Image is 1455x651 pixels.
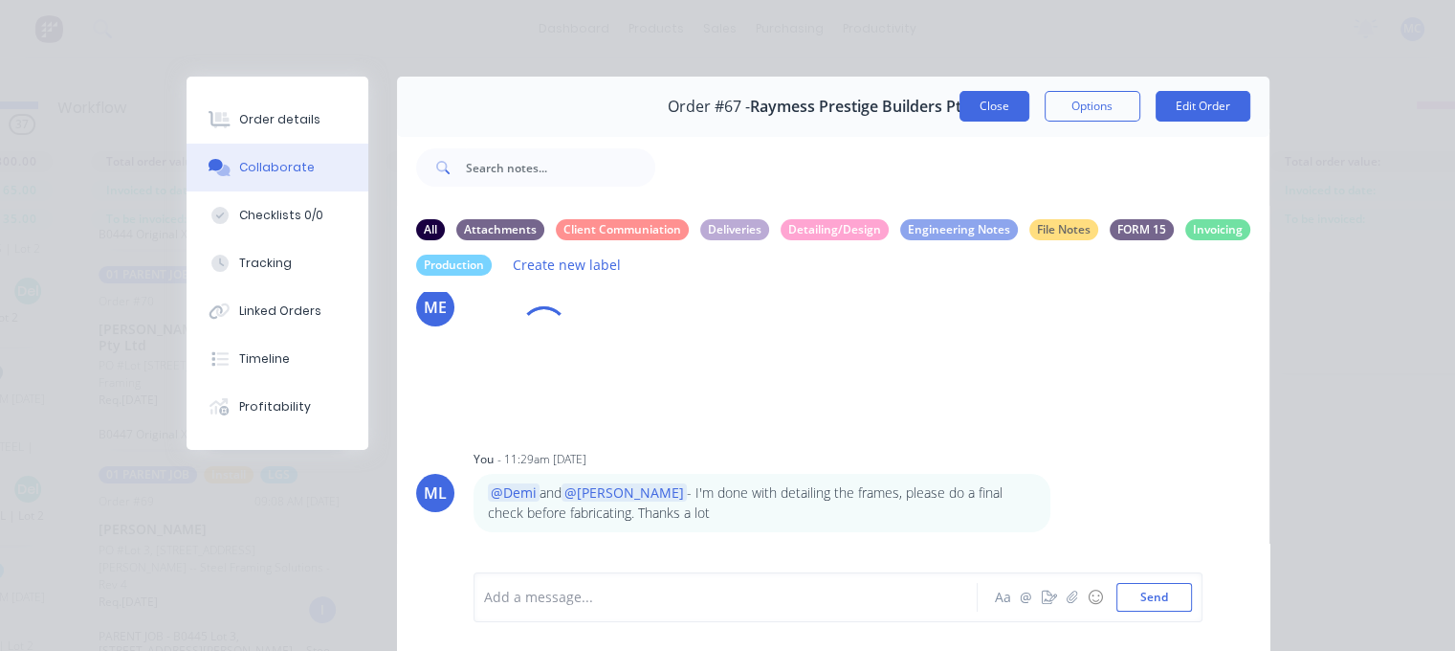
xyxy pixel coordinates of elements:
button: ☺ [1084,586,1107,609]
p: and - I'm done with detailing the frames, please do a final check before fabricating. Thanks a lot [488,483,1036,523]
span: @[PERSON_NAME] [562,483,687,502]
button: Timeline [187,335,368,383]
div: - 11:29am [DATE] [497,451,586,468]
button: Linked Orders [187,287,368,335]
span: Raymess Prestige Builders Pty Ltd [750,98,998,116]
div: ME [424,296,447,319]
div: You [474,451,494,468]
button: Close [959,91,1029,122]
button: Create new label [503,252,631,278]
div: Tracking [239,255,292,272]
button: Order details [187,96,368,144]
button: Checklists 0/0 [187,191,368,239]
button: Profitability [187,383,368,431]
button: @ [1015,586,1038,609]
span: @Demi [488,483,540,502]
div: ML [424,482,447,505]
button: Edit Order [1156,91,1250,122]
div: Linked Orders [239,303,321,320]
button: Send [1116,583,1192,612]
div: Timeline [239,350,290,368]
input: Search notes... [466,148,655,187]
span: Order #67 - [668,98,750,116]
div: Detailing/Design [781,219,889,240]
div: Checklists 0/0 [239,207,323,224]
div: Invoicing [1185,219,1250,240]
div: Profitability [239,398,311,415]
button: Options [1045,91,1140,122]
div: Production [416,255,492,276]
button: Tracking [187,239,368,287]
div: File Notes [1029,219,1098,240]
div: Client Communiation [556,219,689,240]
div: Attachments [456,219,544,240]
button: Collaborate [187,144,368,191]
div: Deliveries [700,219,769,240]
div: Collaborate [239,159,315,176]
div: All [416,219,445,240]
div: Order details [239,111,320,128]
div: Engineering Notes [900,219,1018,240]
button: Aa [992,586,1015,609]
div: FORM 15 [1110,219,1174,240]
